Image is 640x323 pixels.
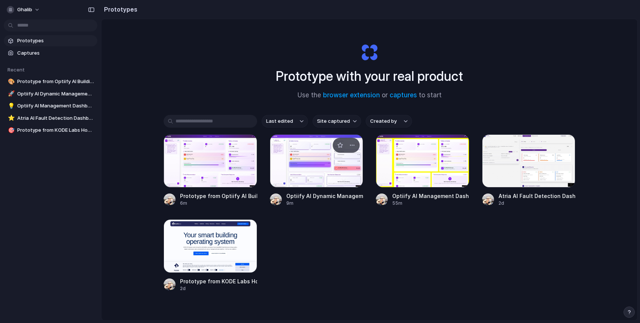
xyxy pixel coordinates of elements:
[323,91,380,99] a: browser extension
[7,115,14,122] button: ⭐
[298,91,442,100] span: Use the or to start
[4,76,97,87] a: 🎨Prototype from Optiify AI Building Management
[4,113,97,124] a: ⭐Atria AI Fault Detection Dashboard
[4,88,97,100] a: 🚀Optiify AI Dynamic Management UI
[4,35,97,46] a: Prototypes
[482,134,576,207] a: Atria AI Fault Detection DashboardAtria AI Fault Detection Dashboard2d
[180,285,257,292] div: 2d
[101,5,137,14] h2: Prototypes
[7,78,14,85] button: 🎨
[4,100,97,112] a: 💡Optiify AI Management Dashboard
[8,102,13,110] div: 💡
[17,127,94,134] span: Prototype from KODE Labs Home
[180,277,257,285] div: Prototype from KODE Labs Home
[17,90,94,98] span: Optiify AI Dynamic Management UI
[180,200,257,207] div: 6m
[499,200,576,207] div: 2d
[4,4,44,16] button: ghalib
[262,115,308,128] button: Last edited
[317,118,350,125] span: Site captured
[313,115,361,128] button: Site captured
[270,134,363,207] a: Optiify AI Dynamic Management UIOptiify AI Dynamic Management UI9m
[266,118,293,125] span: Last edited
[17,49,94,57] span: Captures
[4,48,97,59] a: Captures
[376,134,469,207] a: Optiify AI Management DashboardOptiify AI Management Dashboard55m
[276,66,463,86] h1: Prototype with your real product
[499,192,576,200] div: Atria AI Fault Detection Dashboard
[4,125,97,136] a: 🎯Prototype from KODE Labs Home
[7,102,14,110] button: 💡
[390,91,417,99] a: captures
[8,77,13,86] div: 🎨
[8,89,13,98] div: 🚀
[17,6,32,13] span: ghalib
[392,200,469,207] div: 55m
[8,114,13,122] div: ⭐
[7,67,25,73] span: Recent
[17,78,94,85] span: Prototype from Optiify AI Building Management
[7,90,14,98] button: 🚀
[164,134,257,207] a: Prototype from Optiify AI Building ManagementPrototype from Optiify AI Building Management6m
[164,219,257,292] a: Prototype from KODE Labs HomePrototype from KODE Labs Home2d
[366,115,412,128] button: Created by
[7,127,14,134] button: 🎯
[286,192,363,200] div: Optiify AI Dynamic Management UI
[286,200,363,207] div: 9m
[17,115,94,122] span: Atria AI Fault Detection Dashboard
[17,37,94,45] span: Prototypes
[17,102,94,110] span: Optiify AI Management Dashboard
[180,192,257,200] div: Prototype from Optiify AI Building Management
[392,192,469,200] div: Optiify AI Management Dashboard
[370,118,397,125] span: Created by
[8,126,13,135] div: 🎯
